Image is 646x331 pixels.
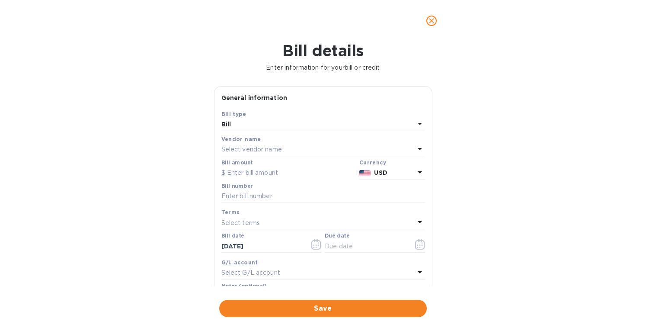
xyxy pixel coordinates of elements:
b: Currency [359,159,386,166]
label: Notes (optional) [221,283,267,289]
label: Bill amount [221,160,253,165]
p: Select vendor name [221,145,282,154]
b: Vendor name [221,136,261,142]
input: Due date [325,240,406,253]
b: General information [221,94,288,101]
h1: Bill details [7,42,639,60]
b: USD [374,169,387,176]
p: Enter information for your bill or credit [7,63,639,72]
input: Select date [221,240,303,253]
b: G/L account [221,259,258,266]
b: Bill [221,121,231,128]
p: Select terms [221,219,260,228]
input: Enter bill number [221,190,425,203]
button: close [421,10,442,31]
input: $ Enter bill amount [221,167,356,180]
button: Save [219,300,427,317]
label: Bill number [221,183,253,189]
img: USD [359,170,371,176]
label: Bill date [221,234,244,239]
b: Bill type [221,111,246,117]
label: Due date [325,234,349,239]
b: Terms [221,209,240,215]
span: Save [226,303,420,314]
p: Select G/L account [221,268,280,277]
